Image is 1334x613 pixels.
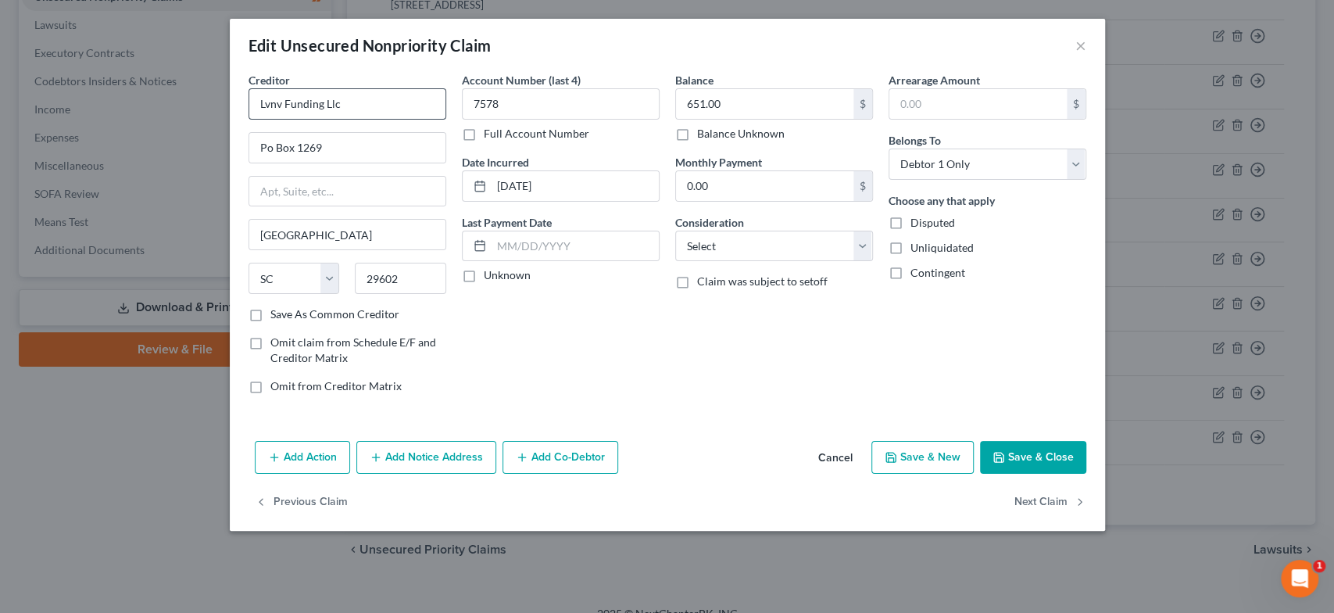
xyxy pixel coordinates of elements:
[889,192,995,209] label: Choose any that apply
[249,73,290,87] span: Creditor
[910,216,955,229] span: Disputed
[502,441,618,474] button: Add Co-Debtor
[697,126,785,142] label: Balance Unknown
[255,486,348,519] button: Previous Claim
[889,89,1067,119] input: 0.00
[270,379,402,393] span: Omit from Creditor Matrix
[249,177,445,206] input: Apt, Suite, etc...
[356,441,496,474] button: Add Notice Address
[249,133,445,163] input: Enter address...
[980,441,1086,474] button: Save & Close
[249,220,445,249] input: Enter city...
[889,72,980,88] label: Arrearage Amount
[676,171,853,201] input: 0.00
[462,88,660,120] input: XXXX
[889,134,941,147] span: Belongs To
[1014,486,1086,519] button: Next Claim
[255,441,350,474] button: Add Action
[871,441,974,474] button: Save & New
[853,89,872,119] div: $
[1313,560,1325,572] span: 1
[462,154,529,170] label: Date Incurred
[910,241,974,254] span: Unliquidated
[270,335,436,364] span: Omit claim from Schedule E/F and Creditor Matrix
[492,231,659,261] input: MM/DD/YYYY
[1281,560,1318,597] iframe: Intercom live chat
[484,267,531,283] label: Unknown
[1067,89,1085,119] div: $
[697,274,828,288] span: Claim was subject to setoff
[1075,36,1086,55] button: ×
[910,266,965,279] span: Contingent
[484,126,589,142] label: Full Account Number
[270,306,399,322] label: Save As Common Creditor
[675,72,713,88] label: Balance
[355,263,446,294] input: Enter zip...
[675,154,762,170] label: Monthly Payment
[675,214,744,231] label: Consideration
[492,171,659,201] input: MM/DD/YYYY
[249,34,492,56] div: Edit Unsecured Nonpriority Claim
[806,443,865,474] button: Cancel
[249,88,446,120] input: Search creditor by name...
[462,214,552,231] label: Last Payment Date
[676,89,853,119] input: 0.00
[462,72,581,88] label: Account Number (last 4)
[853,171,872,201] div: $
